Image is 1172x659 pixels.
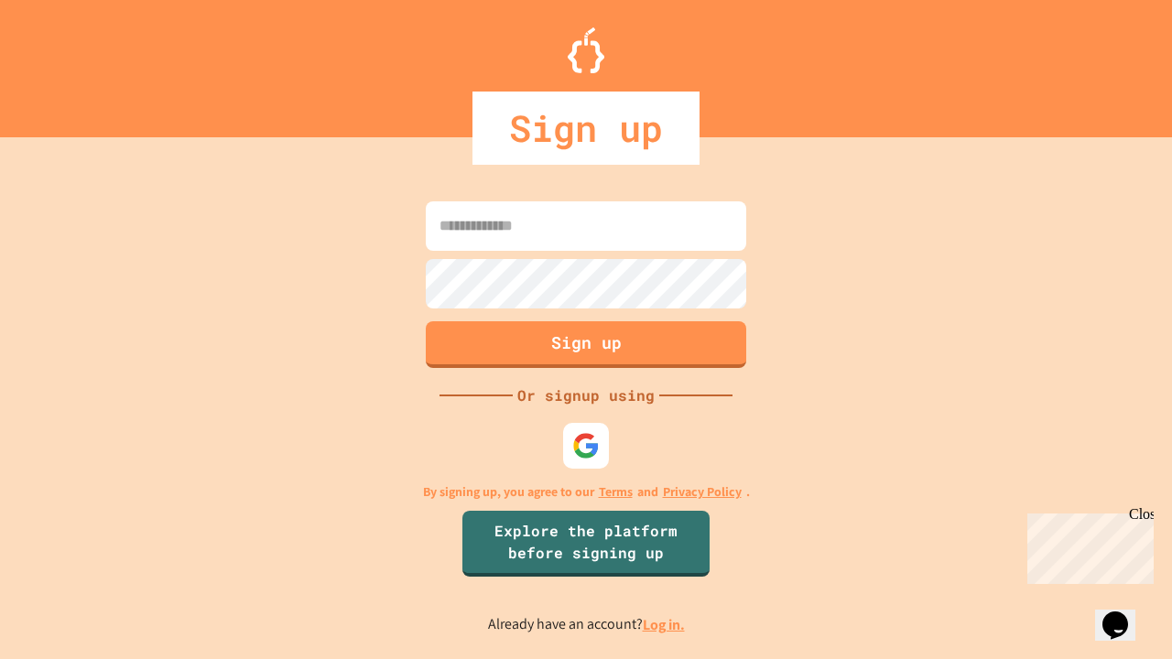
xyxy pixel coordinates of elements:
[462,511,710,577] a: Explore the platform before signing up
[663,482,742,502] a: Privacy Policy
[513,384,659,406] div: Or signup using
[572,432,600,459] img: google-icon.svg
[1020,506,1154,584] iframe: chat widget
[568,27,604,73] img: Logo.svg
[7,7,126,116] div: Chat with us now!Close
[599,482,633,502] a: Terms
[472,92,700,165] div: Sign up
[643,615,685,634] a: Log in.
[423,482,750,502] p: By signing up, you agree to our and .
[488,613,685,636] p: Already have an account?
[426,321,746,368] button: Sign up
[1095,586,1154,641] iframe: chat widget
